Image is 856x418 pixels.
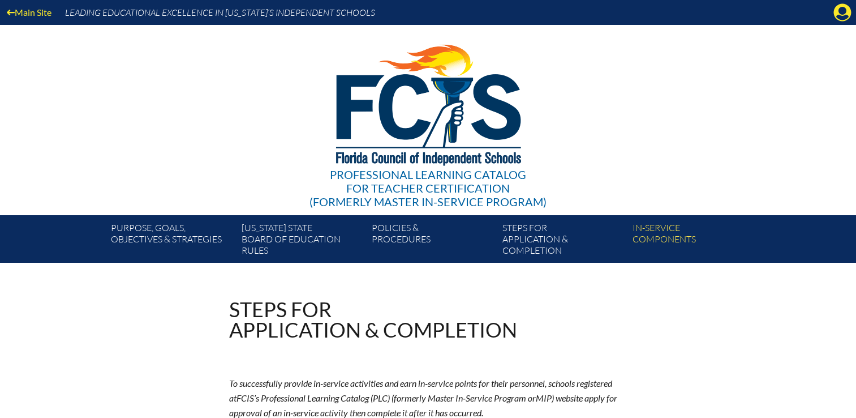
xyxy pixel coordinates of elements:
[367,220,497,263] a: Policies &Procedures
[536,393,552,403] span: MIP
[346,181,510,195] span: for Teacher Certification
[305,23,551,211] a: Professional Learning Catalog for Teacher Certification(formerly Master In-service Program)
[498,220,628,263] a: Steps forapplication & completion
[2,5,56,20] a: Main Site
[309,168,547,208] div: Professional Learning Catalog (formerly Master In-service Program)
[311,25,545,180] img: FCISlogo221.eps
[237,220,367,263] a: [US_STATE] StateBoard of Education rules
[236,393,254,403] span: FCIS
[833,3,851,22] svg: Manage account
[229,299,517,340] h1: Steps for application & completion
[373,393,388,403] span: PLC
[106,220,236,263] a: Purpose, goals,objectives & strategies
[628,220,758,263] a: In-servicecomponents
